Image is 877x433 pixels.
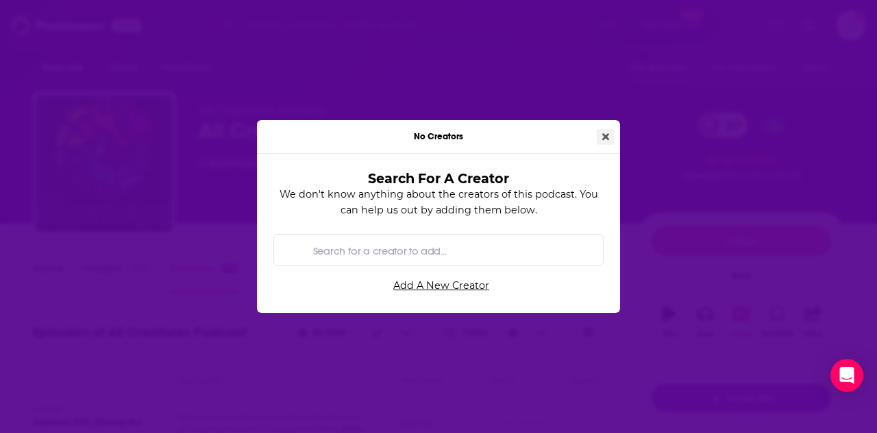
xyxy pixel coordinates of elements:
a: Add A New Creator [279,274,604,296]
div: Search by entity type [273,234,604,266]
button: Close [597,129,615,145]
div: Open Intercom Messenger [830,359,863,392]
h3: Search For A Creator [295,170,582,187]
div: No Creators [257,120,620,154]
p: We don't know anything about the creators of this podcast. You can help us out by adding them below. [273,187,604,218]
input: Search for a creator to add... [308,235,592,266]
